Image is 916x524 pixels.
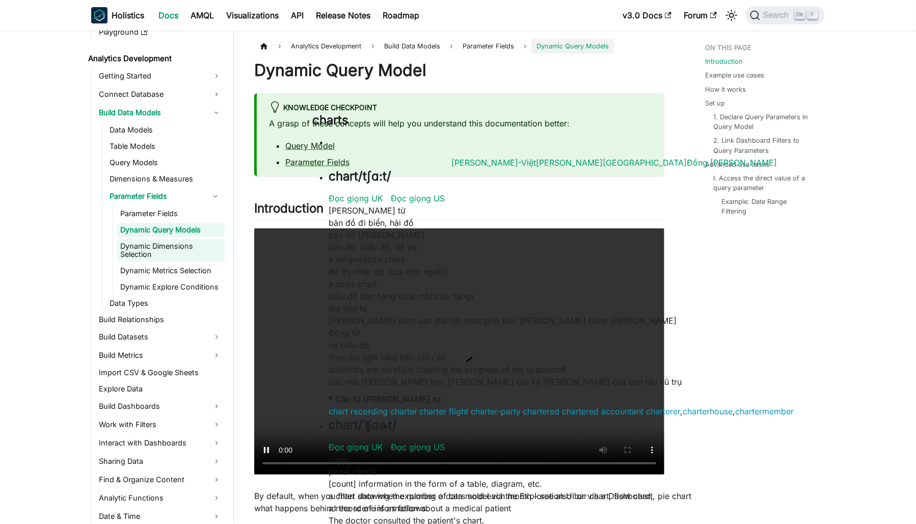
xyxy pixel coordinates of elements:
a: Parameter Fields [285,157,349,167]
div: plural charts [329,465,916,478]
img: Holistics [91,7,107,23]
div: knowledge checkpoint [269,101,652,115]
a: charter-party [471,406,520,416]
span: noun [329,454,347,464]
a: Getting Started [96,68,225,84]
a: Release Notes [310,7,376,23]
a: Table Models [106,139,225,153]
a: Sharing Data [96,453,225,469]
a: Build Metrics [96,347,225,363]
div: [count] information in the form of a table, diagram, etc. [329,478,916,490]
kbd: K [807,10,818,19]
h1: Dynamic Query Model [254,60,664,81]
a: v3.0 Docs [616,7,678,23]
a: Data Types [106,296,225,310]
p: By default, when you filter data when exploring a data model via the Exploration UI or via a Dash... [254,490,664,514]
a: Analytics Development [85,51,225,66]
a: Đồng [PERSON_NAME] [687,158,777,168]
a: Dynamic Metrics Selection [117,264,225,278]
div: a temperature chart [329,253,916,266]
div: đồ thị nhiệt độ (của một người) [329,266,916,278]
div: a sales chart [329,278,916,290]
a: Dimensions & Measures [106,172,225,186]
a: Đọc giọng US [391,442,445,452]
a: chartermember [735,406,794,416]
b: Holistics [112,9,144,21]
a: 1. Declare Query Parameters in Query Model [713,112,815,132]
div: các nhà [PERSON_NAME] học [PERSON_NAME] dõi kỹ [PERSON_NAME] của con tàu vũ trụ [329,376,916,388]
a: Find & Organize Content [96,471,225,488]
a: Build Dashboards [96,398,225,414]
a: Query Models [106,155,225,170]
a: Set up [705,98,725,108]
span: Dynamic Query Models [531,39,614,54]
a: Dynamic Query Models [117,223,225,237]
a: [PERSON_NAME]-Việt [451,158,536,168]
button: Collapse sidebar category 'Parameter Fields' [206,188,225,204]
span: , , , , , , , , [329,406,794,416]
span: Build Data Models [379,39,445,54]
a: Build Datasets [96,329,225,345]
h2: charts [312,113,916,128]
a: Connect Database [96,86,225,102]
a: Forum [678,7,723,23]
a: Dynamic Explore Conditions [117,280,225,294]
a: chartered [523,406,559,416]
h2: Introduction [254,201,664,220]
span: Search [760,11,795,20]
div: a record of information about a medical patient [329,502,916,514]
a: Build Data Models [96,104,225,121]
a: Data Models [106,123,225,137]
a: Parameter Fields [457,39,519,54]
a: Parameter Fields [106,188,206,204]
a: [PERSON_NAME][GEOGRAPHIC_DATA] [536,158,687,168]
div: the charts [329,302,916,315]
a: Home page [254,39,274,54]
a: AMQL [184,7,220,23]
a: charterhouse [683,406,733,416]
span: /ˈʧɑɚt/ [358,417,397,432]
video: Your browser does not support embedding video, but you can . [254,228,664,475]
p: A grasp of these concepts will help you understand this documentation better: [269,117,652,129]
span: Động từ [329,328,360,338]
a: How it works [705,85,746,94]
a: Interact with Dashboards [96,435,225,451]
a: chart recording [329,406,388,416]
a: Import CSV & Google Sheets [96,365,225,380]
h2: chart [329,169,916,184]
div: vẽ biểu đồ [329,339,916,351]
a: Dynamic Dimensions Selection [117,239,225,261]
div: bản đồ đi biển, hải đồ [329,217,916,229]
a: Query Model [285,141,335,151]
div: theo dõi (ghi vào) trên biểu đồ [329,351,916,363]
div: a chart showing the number of cars sold each month - see also bar chart, flow chart, pie chart [329,490,916,502]
a: Playground [96,25,225,39]
nav: Breadcrumbs [254,39,664,54]
a: Đọc giọng UK [329,193,383,203]
div: [PERSON_NAME] sách các đĩa hát nhạc pop bán [PERSON_NAME] hàng [PERSON_NAME] [329,315,916,327]
a: Đọc giọng US [391,193,445,203]
a: Work with Filters [96,416,225,433]
a: Parameter Fields [117,206,225,221]
a: Introduction [705,57,743,66]
a: charterer [646,406,680,416]
a: Example use cases [705,70,764,80]
a: Docs [152,7,184,23]
span: [PERSON_NAME] từ [329,205,406,216]
span: /t∫ɑ:t/ [358,169,391,184]
a: chartered accountant [562,406,643,416]
a: charter [390,406,417,416]
div: scientists are carefully charting the progress of the spacecraft [329,363,916,376]
a: API [285,7,310,23]
span: Analytics Development [286,39,366,54]
div: biểu đồ bán hàng (của một cửa hàng) [329,290,916,302]
span: Parameter Fields [463,42,514,50]
a: Explore Data [96,382,225,396]
button: Search (Ctrl+K) [746,6,825,24]
h2: chart [329,417,916,433]
a: Đọc giọng UK [329,442,383,452]
a: charter flight [419,406,468,416]
nav: Docs sidebar [81,31,234,524]
a: Visualizations [220,7,285,23]
div: bản đồ [PERSON_NAME] [329,229,916,241]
